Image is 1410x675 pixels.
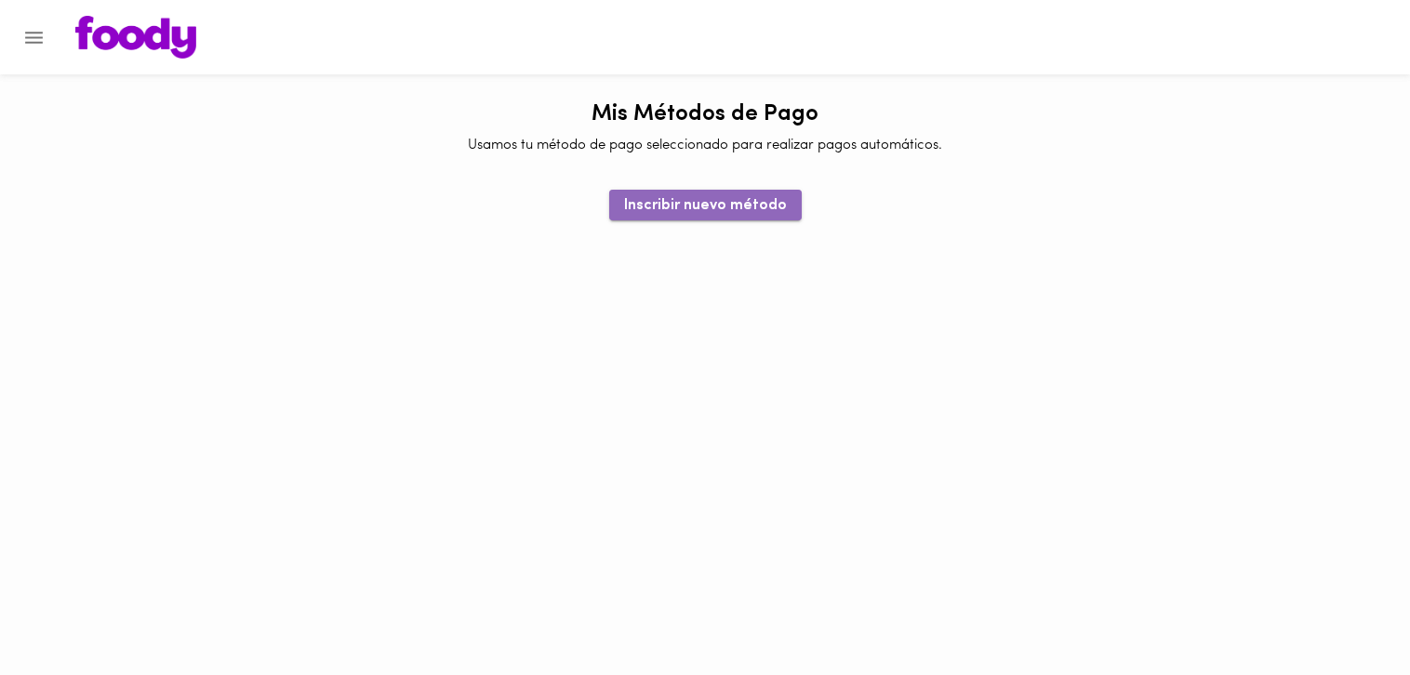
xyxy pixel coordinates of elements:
iframe: Messagebird Livechat Widget [1302,567,1391,656]
p: Usamos tu método de pago seleccionado para realizar pagos automáticos. [468,136,942,155]
img: logo.png [75,16,196,59]
span: Inscribir nuevo método [624,197,787,215]
button: Inscribir nuevo método [609,190,802,220]
button: Menu [11,15,57,60]
h1: Mis Métodos de Pago [592,102,818,126]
